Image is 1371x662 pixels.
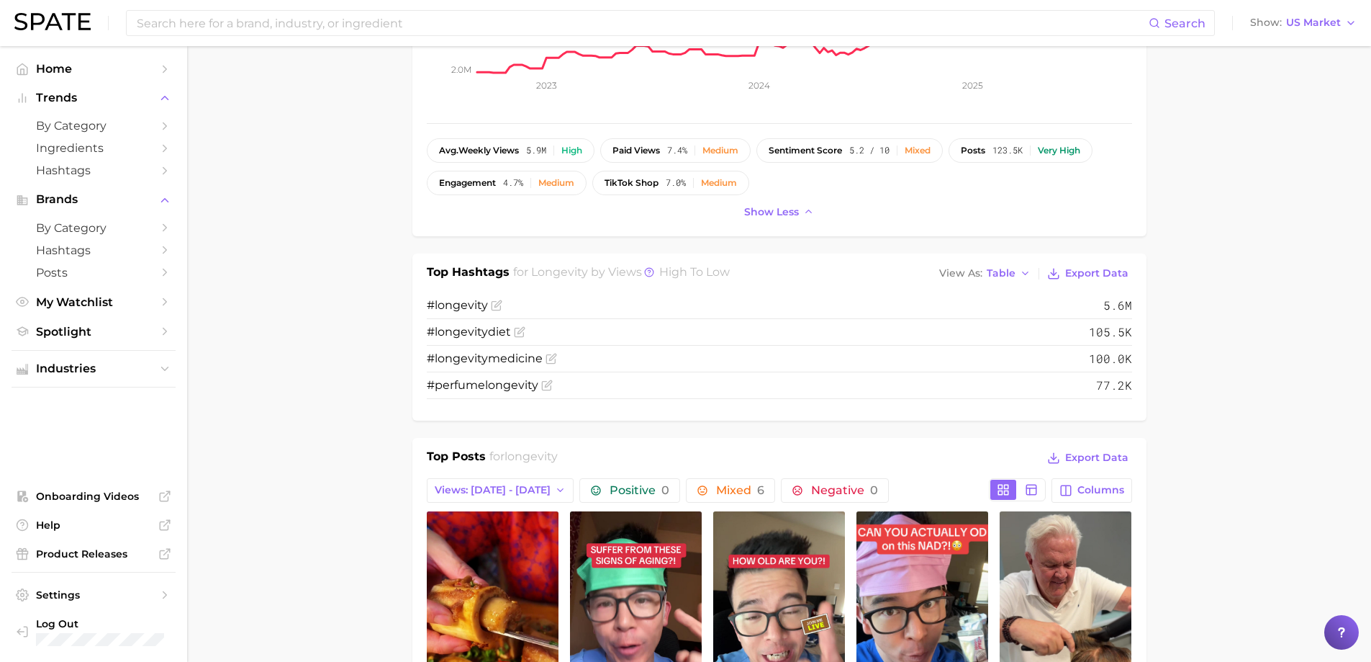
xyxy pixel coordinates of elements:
[1089,350,1132,367] span: 100.0k
[561,146,582,156] div: High
[12,584,176,606] a: Settings
[427,478,574,503] button: Views: [DATE] - [DATE]
[756,138,943,163] button: sentiment score5.2 / 10Mixed
[939,269,982,277] span: View As
[427,298,488,312] span: #
[949,138,1092,163] button: posts123.5kVery high
[992,146,1023,156] span: 123.5k
[961,80,982,91] tspan: 2025
[905,146,931,156] div: Mixed
[612,146,660,156] span: paid views
[485,378,538,392] span: longevity
[36,91,151,104] span: Trends
[741,202,818,222] button: Show less
[12,159,176,182] a: Hashtags
[439,178,496,188] span: engagement
[541,380,553,391] button: Flag as miscategorized or irrelevant
[439,146,519,156] span: weekly views
[36,119,151,133] span: by Category
[427,138,594,163] button: avg.weekly views5.9mHigh
[12,189,176,210] button: Brands
[36,243,151,257] span: Hashtags
[427,171,587,195] button: engagement4.7%Medium
[14,13,91,30] img: SPATE
[961,146,985,156] span: posts
[870,483,878,497] span: 0
[36,193,151,206] span: Brands
[427,352,543,365] span: # medicine
[514,326,525,338] button: Flag as miscategorized or irrelevant
[435,298,488,312] span: longevity
[987,269,1015,277] span: Table
[769,146,842,156] span: sentiment score
[435,325,488,339] span: longevity
[1044,448,1131,468] button: Export Data
[744,206,799,218] span: Show less
[1089,323,1132,341] span: 105.5k
[1065,452,1128,464] span: Export Data
[36,490,151,503] span: Onboarding Videos
[526,146,546,156] span: 5.9m
[1103,297,1132,314] span: 5.6m
[748,80,769,91] tspan: 2024
[427,325,511,339] span: # diet
[36,325,151,339] span: Spotlight
[600,138,751,163] button: paid views7.4%Medium
[716,485,764,496] span: Mixed
[546,353,557,364] button: Flag as miscategorized or irrelevant
[936,264,1035,283] button: View AsTable
[427,448,486,470] h1: Top Posts
[1065,267,1128,279] span: Export Data
[535,80,556,91] tspan: 2023
[439,145,458,156] abbr: average
[531,265,588,279] span: longevity
[1051,478,1131,503] button: Columns
[701,178,737,188] div: Medium
[36,266,151,279] span: Posts
[538,178,574,188] div: Medium
[12,58,176,80] a: Home
[12,321,176,343] a: Spotlight
[661,483,669,497] span: 0
[489,448,558,470] h2: for
[12,87,176,109] button: Trends
[36,362,151,375] span: Industries
[1286,19,1341,27] span: US Market
[667,146,687,156] span: 7.4%
[427,264,510,284] h1: Top Hashtags
[1096,377,1132,394] span: 77.2k
[36,62,151,76] span: Home
[1044,264,1131,284] button: Export Data
[1038,146,1080,156] div: Very high
[702,146,738,156] div: Medium
[12,291,176,313] a: My Watchlist
[435,352,488,365] span: longevity
[503,178,523,188] span: 4.7%
[36,547,151,560] span: Product Releases
[504,449,558,463] span: longevity
[36,589,151,601] span: Settings
[1164,17,1205,30] span: Search
[659,265,730,279] span: high to low
[592,171,749,195] button: TikTok shop7.0%Medium
[451,64,471,75] tspan: 2.0m
[605,178,659,188] span: TikTok shop
[1246,14,1360,32] button: ShowUS Market
[36,617,164,630] span: Log Out
[12,543,176,565] a: Product Releases
[12,239,176,261] a: Hashtags
[36,295,151,309] span: My Watchlist
[1077,484,1124,496] span: Columns
[435,484,551,496] span: Views: [DATE] - [DATE]
[12,261,176,284] a: Posts
[12,137,176,159] a: Ingredients
[12,217,176,239] a: by Category
[36,141,151,155] span: Ingredients
[36,221,151,235] span: by Category
[811,485,878,496] span: Negative
[12,486,176,507] a: Onboarding Videos
[36,519,151,532] span: Help
[427,378,538,392] span: #perfume
[135,11,1149,35] input: Search here for a brand, industry, or ingredient
[666,178,686,188] span: 7.0%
